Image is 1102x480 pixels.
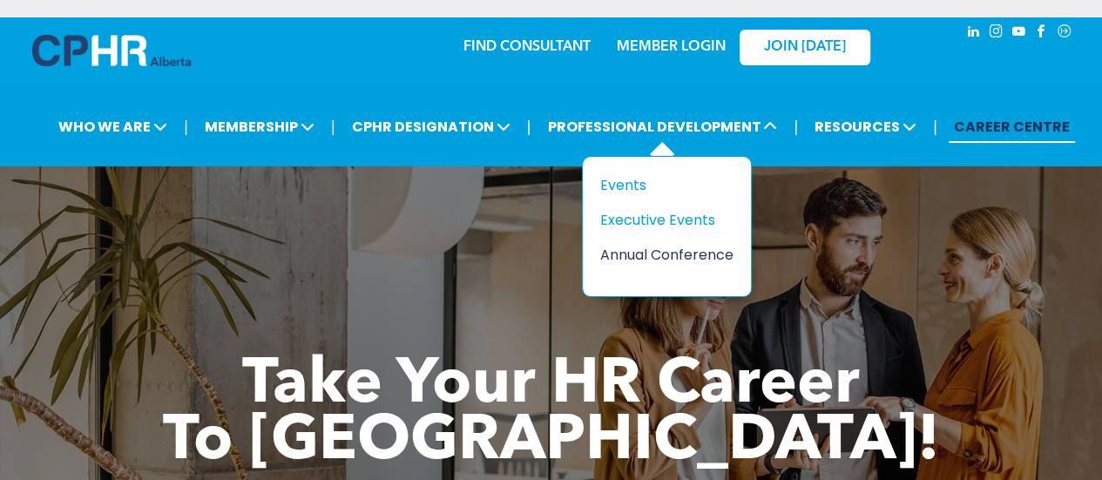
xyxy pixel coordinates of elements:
[949,111,1075,143] a: CAREER CENTRE
[600,209,734,231] a: Executive Events
[600,174,734,196] a: Events
[600,209,720,231] div: Executive Events
[809,111,922,143] span: RESOURCES
[1010,22,1029,45] a: youtube
[184,109,188,145] li: |
[964,22,984,45] a: linkedin
[463,40,591,54] a: FIND CONSULTANT
[242,355,860,417] span: Take Your HR Career
[527,109,531,145] li: |
[764,39,846,56] span: JOIN [DATE]
[794,109,798,145] li: |
[199,111,320,143] span: MEMBERSHIP
[53,111,172,143] span: WHO WE ARE
[600,174,720,196] div: Events
[1055,22,1074,45] a: Social network
[347,111,516,143] span: CPHR DESIGNATION
[987,22,1006,45] a: instagram
[933,109,937,145] li: |
[600,244,720,266] div: Annual Conference
[331,109,335,145] li: |
[32,35,191,66] img: A blue and white logo for cp alberta
[1032,22,1051,45] a: facebook
[163,411,940,474] span: To [GEOGRAPHIC_DATA]!
[740,30,870,65] a: JOIN [DATE]
[617,40,726,54] a: MEMBER LOGIN
[600,244,734,266] a: Annual Conference
[542,111,782,143] span: PROFESSIONAL DEVELOPMENT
